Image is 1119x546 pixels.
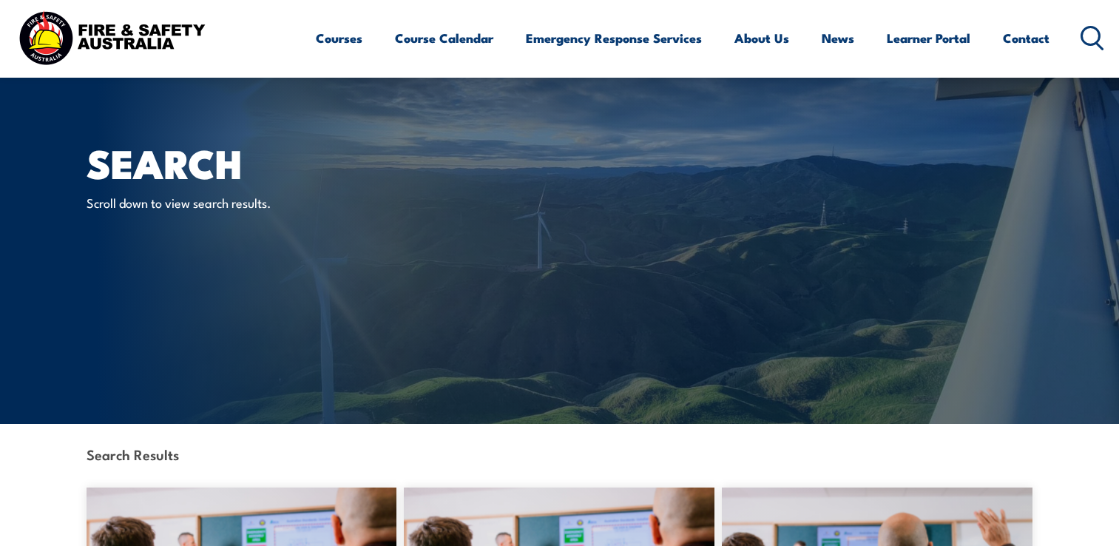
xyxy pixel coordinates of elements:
h1: Search [87,145,452,180]
a: Learner Portal [887,18,970,58]
a: Emergency Response Services [526,18,702,58]
p: Scroll down to view search results. [87,194,356,211]
a: Contact [1003,18,1049,58]
a: Courses [316,18,362,58]
a: News [822,18,854,58]
a: Course Calendar [395,18,493,58]
a: About Us [734,18,789,58]
strong: Search Results [87,444,179,464]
